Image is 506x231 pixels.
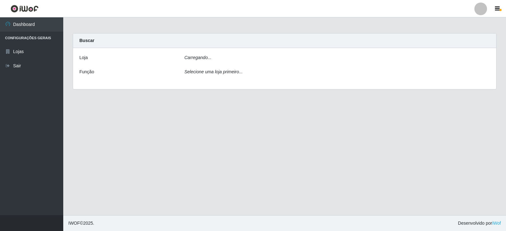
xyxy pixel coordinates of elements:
[79,38,94,43] strong: Buscar
[79,69,94,75] label: Função
[184,55,212,60] i: Carregando...
[68,221,80,226] span: IWOF
[68,220,94,227] span: © 2025 .
[79,54,88,61] label: Loja
[184,69,243,74] i: Selecione uma loja primeiro...
[492,221,501,226] a: iWof
[458,220,501,227] span: Desenvolvido por
[10,5,39,13] img: CoreUI Logo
